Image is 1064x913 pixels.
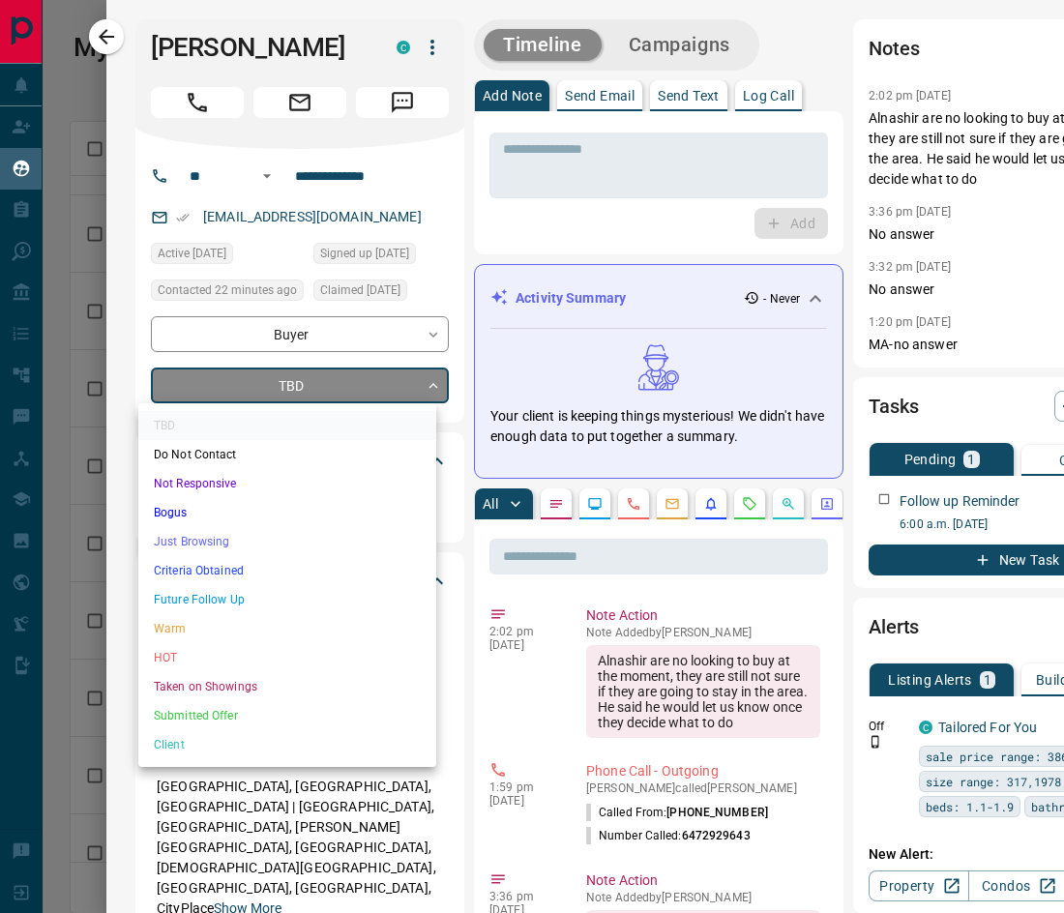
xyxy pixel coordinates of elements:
li: Bogus [138,498,436,527]
li: Warm [138,614,436,643]
li: Submitted Offer [138,701,436,730]
li: Just Browsing [138,527,436,556]
li: HOT [138,643,436,672]
li: Criteria Obtained [138,556,436,585]
li: Client [138,730,436,759]
li: Not Responsive [138,469,436,498]
li: Future Follow Up [138,585,436,614]
li: Do Not Contact [138,440,436,469]
li: Taken on Showings [138,672,436,701]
